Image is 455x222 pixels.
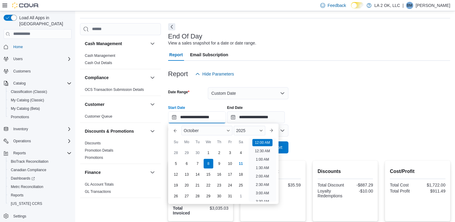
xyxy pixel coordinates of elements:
span: Promotions [85,155,103,160]
span: Dashboards [8,175,72,182]
div: Total Discount [318,183,344,187]
span: Settings [13,214,26,219]
div: Total Cost [390,183,416,187]
span: Home [13,45,23,49]
span: Classification (Classic) [8,88,72,95]
span: Users [11,55,72,63]
div: day-31 [225,191,235,201]
button: Compliance [149,74,156,81]
div: day-21 [193,180,202,190]
button: My Catalog (Classic) [6,96,74,104]
div: day-25 [236,180,246,190]
div: We [204,137,213,147]
h3: Customer [85,101,104,107]
h3: Compliance [85,75,109,81]
span: My Catalog (Classic) [11,98,44,103]
button: Finance [149,169,156,176]
span: Email Subscription [190,49,228,61]
a: Classification (Classic) [8,88,50,95]
button: My Catalog (Beta) [6,104,74,113]
div: Su [171,137,181,147]
button: Customers [1,67,74,76]
span: Operations [13,139,31,143]
li: 1:00 AM [253,156,271,163]
span: Settings [11,212,72,220]
span: Promotion Details [85,148,113,153]
div: Customer [80,113,161,122]
span: GL Transactions [85,189,111,194]
div: day-30 [193,148,202,158]
button: Next month [266,126,276,135]
div: day-12 [171,170,181,179]
span: Catalog [13,81,26,86]
li: 12:30 AM [252,147,272,155]
div: day-6 [182,159,192,168]
div: Cash Management [80,52,161,69]
div: day-27 [182,191,192,201]
h3: End Of Day [168,33,202,40]
button: Customer [149,101,156,108]
div: day-23 [214,180,224,190]
div: $1,722.00 [419,183,445,187]
div: day-14 [193,170,202,179]
p: | [402,2,404,9]
span: Customer Queue [85,114,112,119]
span: GL Account Totals [85,182,114,187]
span: Load All Apps in [GEOGRAPHIC_DATA] [17,15,72,27]
img: Cova [12,2,39,8]
a: GL Account Totals [85,182,114,187]
button: BioTrack Reconciliation [6,157,74,166]
button: Discounts & Promotions [149,128,156,135]
span: Inventory [11,125,72,133]
div: View a sales snapshot for a date or date range. [168,40,256,46]
a: OCS Transaction Submission Details [85,88,144,92]
span: 2025 [236,128,245,133]
div: day-26 [171,191,181,201]
div: -$10.00 [346,189,373,193]
button: Customer [85,101,148,107]
button: Canadian Compliance [6,166,74,174]
button: [US_STATE] CCRS [6,199,74,208]
span: Cash Out Details [85,60,112,65]
div: day-22 [204,180,213,190]
div: day-24 [225,180,235,190]
a: Customers [11,68,33,75]
div: Compliance [80,86,161,96]
button: Open list of options [280,128,285,133]
span: Promotions [11,115,29,119]
div: Sa [236,137,246,147]
strong: Total Invoiced [173,206,190,215]
div: day-30 [214,191,224,201]
a: Canadian Compliance [8,166,49,174]
button: Hide Parameters [193,68,236,80]
li: 12:00 AM [252,139,272,146]
span: Inventory [13,127,28,131]
li: 2:00 AM [253,173,271,180]
span: Reports [8,192,72,199]
span: Discounts [85,141,101,146]
div: day-2 [214,148,224,158]
span: BioTrack Reconciliation [8,158,72,165]
a: Customer Queue [85,114,112,119]
span: Report [169,49,183,61]
span: Reports [11,150,72,157]
div: day-8 [204,159,213,168]
p: LA 2 OK, LLC [374,2,400,9]
button: Operations [11,137,33,145]
span: Feedback [327,2,346,8]
div: day-1 [204,148,213,158]
span: Operations [11,137,72,145]
span: Users [13,57,23,61]
span: Metrc Reconciliation [11,184,43,189]
button: Cash Management [149,40,156,47]
label: End Date [227,105,243,110]
div: Fr [225,137,235,147]
span: Promotions [8,113,72,121]
span: Home [11,43,72,51]
p: [PERSON_NAME] [416,2,450,9]
a: [US_STATE] CCRS [8,200,45,207]
span: Customers [13,69,31,74]
h2: Discounts [318,168,373,175]
div: day-19 [171,180,181,190]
